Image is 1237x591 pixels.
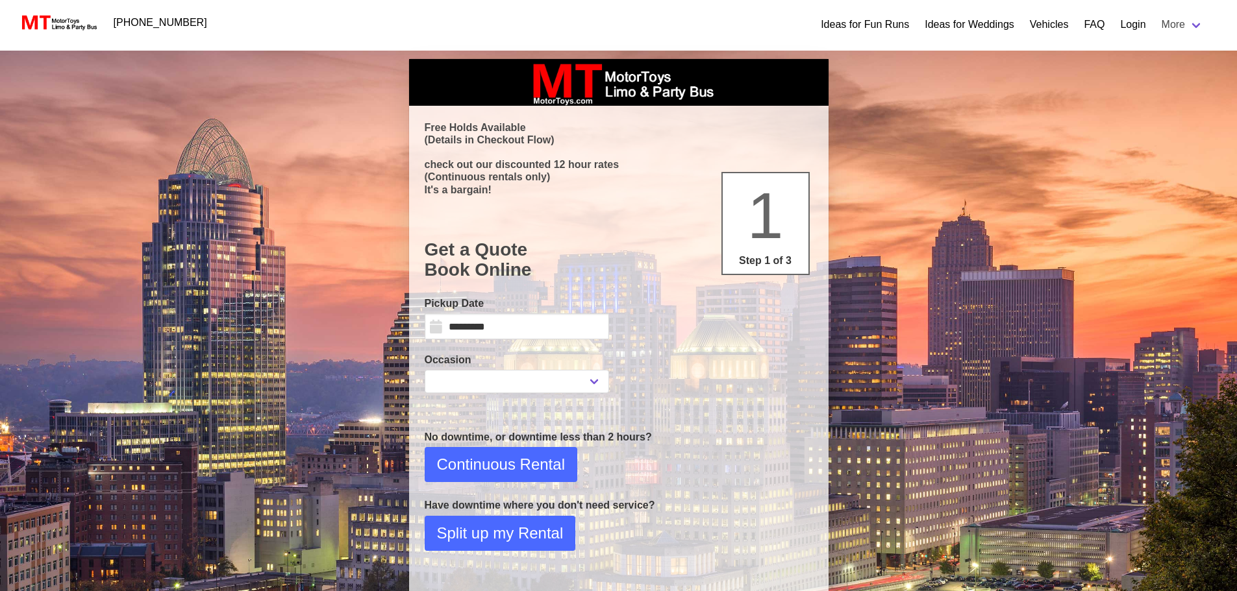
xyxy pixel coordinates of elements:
p: (Details in Checkout Flow) [425,134,813,146]
a: More [1154,12,1211,38]
p: Step 1 of 3 [728,253,803,269]
a: FAQ [1084,17,1105,32]
a: Login [1120,17,1145,32]
p: check out our discounted 12 hour rates [425,158,813,171]
button: Continuous Rental [425,447,577,482]
a: Ideas for Fun Runs [821,17,909,32]
a: Ideas for Weddings [925,17,1014,32]
p: (Continuous rentals only) [425,171,813,183]
img: MotorToys Logo [18,14,98,32]
span: Continuous Rental [437,453,565,476]
a: Vehicles [1030,17,1069,32]
p: Have downtime where you don't need service? [425,498,813,513]
p: It's a bargain! [425,184,813,196]
p: Free Holds Available [425,121,813,134]
a: [PHONE_NUMBER] [106,10,215,36]
label: Occasion [425,352,609,368]
span: 1 [747,179,784,252]
h1: Get a Quote Book Online [425,239,813,280]
button: Split up my Rental [425,516,576,551]
img: box_logo_brand.jpeg [521,59,716,106]
label: Pickup Date [425,296,609,311]
span: Split up my Rental [437,522,564,545]
p: No downtime, or downtime less than 2 hours? [425,429,813,445]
